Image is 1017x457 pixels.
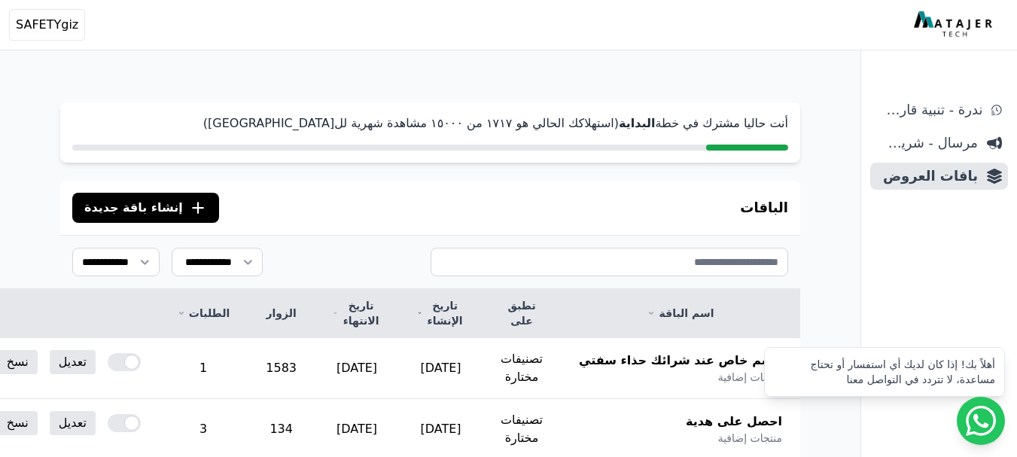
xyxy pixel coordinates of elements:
[483,338,561,399] td: تصنيفات مختارة
[876,166,978,187] span: باقات العروض
[579,306,782,321] a: اسم الباقة
[159,338,248,399] td: 1
[876,99,982,120] span: ندرة - تنبية قارب علي النفاذ
[914,11,996,38] img: MatajerTech Logo
[483,289,561,338] th: تطبق على
[72,193,219,223] button: إنشاء باقة جديدة
[248,289,315,338] th: الزوار
[50,350,96,374] a: تعديل
[718,370,782,385] span: منتجات إضافية
[72,114,788,133] p: أنت حاليا مشترك في خطة (استهلاكك الحالي هو ١٧١٧ من ١٥۰۰۰ مشاهدة شهرية لل[GEOGRAPHIC_DATA])
[248,338,315,399] td: 1583
[417,298,464,328] a: تاريخ الإنشاء
[718,431,782,446] span: منتجات إضافية
[177,306,230,321] a: الطلبات
[333,298,381,328] a: تاريخ الانتهاء
[686,413,782,431] span: احصل على هدية
[399,338,483,399] td: [DATE]
[50,411,96,435] a: تعديل
[9,9,85,41] button: SAFETYgiz
[619,116,655,130] strong: البداية
[876,133,978,154] span: مرسال - شريط دعاية
[16,16,78,34] span: SAFETYgiz
[315,338,399,399] td: [DATE]
[579,352,782,370] span: خصم خاص عند شرائك حذاء سفتي
[84,199,183,217] span: إنشاء باقة جديدة
[740,197,788,218] h3: الباقات
[774,357,995,387] div: أهلاً بك! إذا كان لديك أي استفسار أو تحتاج مساعدة، لا تتردد في التواصل معنا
